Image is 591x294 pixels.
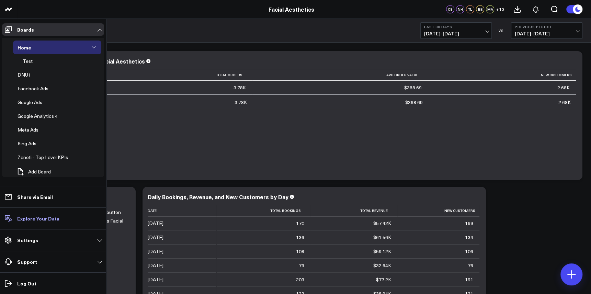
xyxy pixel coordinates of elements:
div: TL [466,5,474,13]
th: Date [148,205,216,216]
th: Avg Order Value [252,69,428,81]
th: New Customers [428,69,576,81]
div: MA [486,5,494,13]
p: Share via Email [17,194,53,200]
th: New Customers [397,205,479,216]
span: [DATE] - [DATE] [424,31,488,36]
div: [DATE] [148,234,163,241]
div: Bing Ads [16,139,38,148]
div: 2.68K [558,99,571,106]
div: 76 [468,262,473,269]
div: 79 [299,262,304,269]
div: 136 [296,234,304,241]
div: 170 [296,220,304,227]
div: 169 [465,220,473,227]
div: Google Ads [16,98,44,106]
div: Meta Ads [16,126,40,134]
span: [DATE] - [DATE] [515,31,579,36]
a: HomeOpen board menu [13,41,46,54]
div: [DATE] [148,262,163,269]
a: Google Analytics 4Open board menu [13,109,72,123]
a: DNU1Open board menu [13,68,46,82]
p: Log Out [17,281,36,286]
div: $59.12K [373,248,391,255]
div: [DATE] [148,220,163,227]
b: Previous Period [515,25,579,29]
p: Boards [17,27,34,32]
a: Google AdsOpen board menu [13,95,57,109]
th: Total Revenue [310,205,397,216]
div: Google Analytics 4 [16,112,59,120]
div: $32.64K [373,262,391,269]
span: Add Board [28,169,51,174]
a: Bing AdsOpen board menu [13,137,51,150]
div: 3.78K [235,99,247,106]
div: DNU1 [16,71,33,79]
div: Daily Bookings, Revenue, and New Customers by Day [148,193,288,201]
div: 108 [296,248,304,255]
button: Previous Period[DATE]-[DATE] [511,22,582,39]
p: Settings [17,237,38,243]
b: Last 30 Days [424,25,488,29]
a: Meta AdsOpen board menu [13,123,53,137]
div: 2.68K [557,84,570,91]
a: TestOpen board menu [18,54,47,68]
span: + 13 [496,7,504,12]
div: $77.2K [376,276,391,283]
p: Explore Your Data [17,216,59,221]
div: [DATE] [148,248,163,255]
a: Log Out [2,277,104,290]
div: 191 [465,276,473,283]
button: +13 [496,5,504,13]
div: Home [16,43,33,52]
div: 3.78K [234,84,246,91]
div: Zenoti - Top Level KPIs [16,153,70,161]
p: Support [17,259,37,264]
div: Facebook Ads [16,84,50,93]
a: Facial Aesthetics [269,5,314,13]
div: BE [476,5,484,13]
div: 134 [465,234,473,241]
a: Zenoti - Top Level KPIsOpen board menu [13,150,83,164]
a: Facebook AdsOpen board menu [13,82,63,95]
th: Total Orders [100,69,252,81]
div: $368.69 [405,99,423,106]
th: Total Bookings [216,205,310,216]
div: Test [21,57,34,65]
div: VS [495,29,508,33]
div: $368.69 [404,84,422,91]
div: [DATE] [148,276,163,283]
button: Last 30 Days[DATE]-[DATE] [420,22,492,39]
div: NH [456,5,464,13]
div: 106 [465,248,473,255]
div: 203 [296,276,304,283]
div: $57.42K [373,220,391,227]
div: $61.56K [373,234,391,241]
div: CS [446,5,454,13]
button: Add Board [13,164,54,179]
